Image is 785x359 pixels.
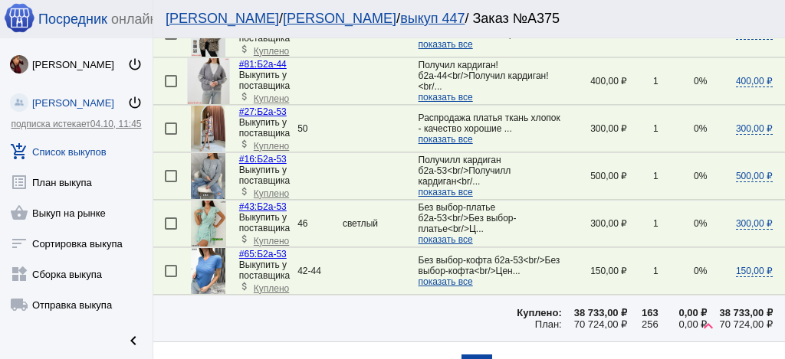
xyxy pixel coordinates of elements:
[166,11,757,27] div: / / / Заказ №А375
[400,11,465,26] a: выкуп 447
[32,59,127,70] div: [PERSON_NAME]
[239,91,250,102] mat-icon: attach_money
[627,76,658,86] div: 1
[627,266,658,276] div: 1
[239,106,257,117] span: #27:
[111,11,157,28] span: онлайн
[297,218,343,229] div: 46
[191,201,226,246] img: Hl_4z9eCbWNECcaG7I9wZIsvBpHm9fIurdhk40VpRfzQbLcZ53mjsrMqHTj6o1pgviEBqh3IZrExMroDJcARcz4u.jpg
[191,248,225,294] img: zpyfopXp_lQI0gc6g3f6uzAh1R67PBR-ZpawsgvFo1_Yov0Anx4g3qnH2nhUMhUzgY_zLHa2cEeMpOisfUq1D04A.jpg
[297,123,343,134] div: 50
[283,11,396,26] a: [PERSON_NAME]
[90,119,142,129] span: 04.10, 11:45
[562,266,627,276] div: 150,00 ₽
[239,59,257,70] span: #81:
[239,154,257,165] span: #16:
[32,97,127,109] div: [PERSON_NAME]
[239,139,250,149] mat-icon: attach_money
[343,201,419,247] td: светлый
[694,171,707,181] span: 0%
[562,218,627,229] div: 300,00 ₽
[627,307,658,318] div: 163
[239,249,257,259] span: #65:
[419,255,562,287] app-description-cutted: Без выбор-кофта б2а-53<br/>Без выбор-кофта<br/>Цен...
[694,218,707,229] span: 0%
[736,76,773,87] span: 400,00 ₽
[419,134,473,145] span: показать все
[419,276,473,287] span: показать все
[10,173,28,191] mat-icon: list_alt
[10,93,28,112] img: community_200.png
[191,106,225,152] img: 6zBJOfhK-G__AhaBU9cIDlcXq1e9FqFP7F9KZjeeWQYgBkGaK_ckd4vLqNG69nGlpOnb9yk5hN9lqPuhq6CiM6na.jpg
[562,76,627,86] div: 400,00 ₽
[627,171,658,181] div: 1
[10,295,28,314] mat-icon: local_shipping
[694,266,707,276] span: 0%
[419,307,562,318] div: Куплено:
[239,233,250,244] mat-icon: attach_money
[239,44,250,54] mat-icon: attach_money
[419,60,562,103] app-description-cutted: Получил кардиган! б2а-44<br/>Получил кардиган!<br/...
[254,188,289,199] span: Куплено
[562,123,627,134] div: 300,00 ₽
[699,317,718,335] mat-icon: keyboard_arrow_up
[4,2,34,33] img: apple-icon-60x60.png
[419,155,562,197] app-description-cutted: Получилл кардиган б2а-53<br/>Получилл кардиган<br/...
[239,201,257,212] span: #43:
[10,204,28,222] mat-icon: shopping_basket
[419,39,473,50] span: показать все
[187,58,230,104] img: H0VM3ZzyJGYjLON2PQ4PqT30p4vFKNW8dQJd4uSFxd1HZZ5jprsUeowNkShKM7KfVfVhF_Uln3s05-UgSOXOxm9m.jpg
[254,93,289,104] span: Куплено
[736,218,773,230] span: 300,00 ₽
[419,187,473,197] span: показать все
[239,281,250,292] mat-icon: attach_money
[254,141,289,152] span: Куплено
[127,57,143,72] mat-icon: power_settings_new
[11,119,141,129] a: подписка истекает04.10, 11:45
[627,218,658,229] div: 1
[627,318,658,330] div: 256
[239,249,287,259] a: #65:Б2а-53
[239,165,297,186] div: Выкупить у поставщика
[239,186,250,197] mat-icon: attach_money
[10,142,28,161] mat-icon: add_shopping_cart
[419,318,562,330] div: План:
[239,117,297,139] div: Выкупить у поставщика
[191,153,225,199] img: bz9Ms6uRZ8F1BvsRz73tS9oWpDFMjBide9AqWqHhQEiZenSWsMRa6svJvIg5CO1wffJhbwVK2rVODLVOxtL_McRF.jpg
[562,171,627,181] div: 500,00 ₽
[10,234,28,253] mat-icon: sort
[239,212,297,233] div: Выкупить у поставщика
[239,70,297,91] div: Выкупить у поставщика
[124,331,143,350] mat-icon: chevron_left
[239,59,287,70] a: #81:Б2а-44
[419,202,562,245] app-description-cutted: Без выбор-платье б2а-53<br/>Без выбор-платье<br/>Ц...
[10,55,28,73] img: O4awEp9LpKGYEZBxOm6KLRXQrA0SojuAgygPtFCRogdHmNS3bfFw-bnmtcqyXLVtOmoJu9Rw.jpg
[694,76,707,86] span: 0%
[659,318,708,330] div: 0,00 ₽
[254,236,289,246] span: Куплено
[736,266,773,277] span: 150,00 ₽
[297,266,343,276] div: 42-44
[254,46,289,57] span: Куплено
[659,307,708,318] div: 0,00 ₽
[38,11,107,28] span: Посредник
[562,307,627,318] div: 38 733,00 ₽
[736,171,773,182] span: 500,00 ₽
[736,123,773,135] span: 300,00 ₽
[419,234,473,245] span: показать все
[10,265,28,283] mat-icon: widgets
[627,123,658,134] div: 1
[239,154,287,165] a: #16:Б2а-53
[239,201,287,212] a: #43:Б2а-53
[562,318,627,330] div: 70 724,00 ₽
[419,113,562,145] app-description-cutted: Распродажа платья ткань хлопок - качество хорошие ...
[239,259,297,281] div: Выкупить у поставщика
[254,283,289,294] span: Куплено
[166,11,279,26] a: [PERSON_NAME]
[239,106,287,117] a: #27:Б2а-53
[694,123,707,134] span: 0%
[127,95,143,110] mat-icon: power_settings_new
[419,92,473,103] span: показать все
